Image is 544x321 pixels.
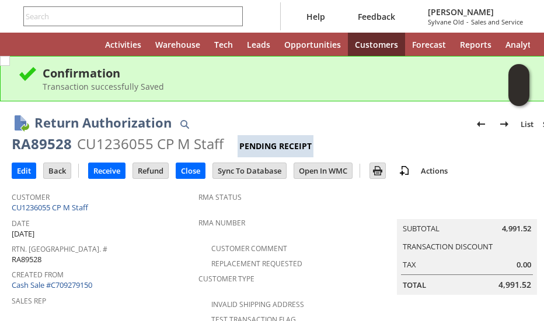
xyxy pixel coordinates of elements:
[403,223,440,234] a: Subtotal
[211,259,302,269] a: Replacement Requested
[12,254,41,265] span: RA89528
[198,192,242,202] a: RMA Status
[12,244,107,254] a: Rtn. [GEOGRAPHIC_DATA]. #
[12,202,91,213] a: CU1236055 CP M Staff
[198,218,245,228] a: RMA Number
[12,228,34,239] span: [DATE]
[133,163,168,178] input: Refund
[12,280,92,290] a: Cash Sale #C709279150
[105,39,141,50] span: Activities
[44,163,71,178] input: Back
[176,163,205,178] input: Close
[403,280,426,290] a: Total
[177,117,191,131] img: Quick Find
[453,33,498,56] a: Reports
[214,39,233,50] span: Tech
[211,299,304,309] a: Invalid Shipping Address
[370,163,385,178] input: Print
[12,270,64,280] a: Created From
[497,117,511,131] img: Next
[213,163,286,178] input: Sync To Database
[226,9,240,23] svg: Search
[12,163,36,178] input: Edit
[294,163,352,178] input: Open In WMC
[397,200,537,219] caption: Summary
[12,218,30,228] a: Date
[24,9,226,23] input: Search
[428,6,523,17] span: [PERSON_NAME]
[155,39,200,50] span: Warehouse
[306,11,325,22] span: Help
[508,64,529,106] iframe: Click here to launch Oracle Guided Learning Help Panel
[412,39,446,50] span: Forecast
[474,117,488,131] img: Previous
[358,11,395,22] span: Feedback
[34,113,172,132] h1: Return Authorization
[508,86,529,107] span: Oracle Guided Learning Widget. To move around, please hold and drag
[403,241,493,252] a: Transaction Discount
[77,135,224,153] div: CU1236055 CP M Staff
[405,33,453,56] a: Forecast
[403,259,416,270] a: Tax
[284,39,341,50] span: Opportunities
[505,39,542,50] span: Analytics
[12,192,50,202] a: Customer
[371,164,385,178] img: Print
[428,17,464,26] span: Sylvane Old
[516,115,538,133] a: List
[207,33,240,56] a: Tech
[397,164,412,178] img: add-record.svg
[277,33,348,56] a: Opportunities
[238,135,313,157] div: Pending Receipt
[460,39,491,50] span: Reports
[416,165,452,176] a: Actions
[198,274,254,284] a: Customer Type
[148,33,207,56] a: Warehouse
[12,135,72,153] div: RA89528
[70,33,98,56] a: Home
[466,17,469,26] span: -
[89,163,125,178] input: Receive
[355,39,398,50] span: Customers
[42,33,70,56] div: Shortcuts
[502,223,531,234] span: 4,991.52
[471,17,523,26] span: Sales and Service
[247,39,270,50] span: Leads
[77,37,91,51] svg: Home
[49,37,63,51] svg: Shortcuts
[14,33,42,56] a: Recent Records
[348,33,405,56] a: Customers
[498,279,531,291] span: 4,991.52
[240,33,277,56] a: Leads
[98,33,148,56] a: Activities
[12,296,46,306] a: Sales Rep
[517,259,531,270] span: 0.00
[21,37,35,51] svg: Recent Records
[211,244,287,253] a: Customer Comment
